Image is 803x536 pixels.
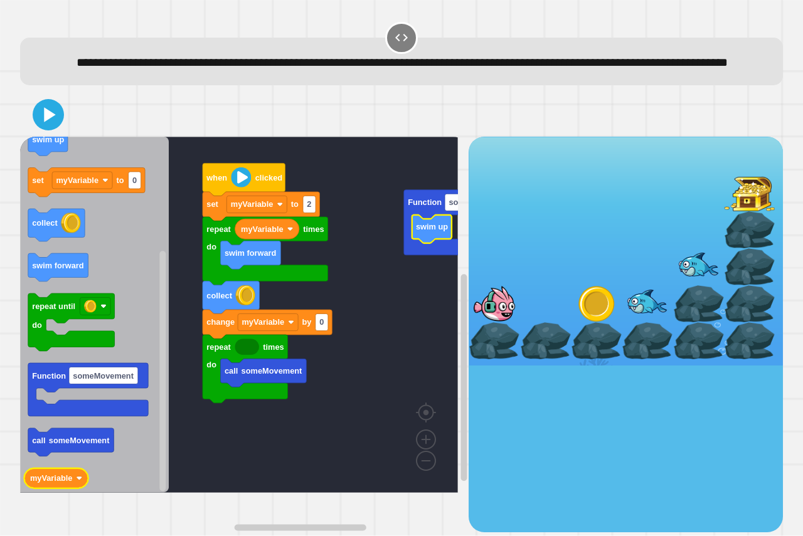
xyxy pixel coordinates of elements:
[206,342,231,352] text: repeat
[307,200,311,209] text: 2
[255,173,282,182] text: clicked
[73,372,134,381] text: someMovement
[291,200,299,209] text: to
[225,249,277,258] text: swim forward
[32,219,58,228] text: collect
[225,367,238,376] text: call
[241,224,284,234] text: myVariable
[206,173,227,182] text: when
[206,200,218,209] text: set
[20,137,469,532] div: Blockly Workspace
[132,176,137,186] text: 0
[408,198,442,208] text: Function
[231,200,274,209] text: myVariable
[303,224,324,234] text: times
[30,475,73,484] text: myVariable
[206,291,232,300] text: collect
[242,318,284,327] text: myVariable
[319,318,324,327] text: 0
[263,342,284,352] text: times
[117,176,124,186] text: to
[32,372,66,381] text: Function
[32,302,75,312] text: repeat until
[449,198,509,208] text: someMovement
[206,224,231,234] text: repeat
[56,176,99,186] text: myVariable
[32,436,45,446] text: call
[32,321,42,330] text: do
[242,367,302,376] text: someMovement
[206,360,216,370] text: do
[206,318,235,327] text: change
[49,436,110,446] text: someMovement
[32,176,44,186] text: set
[32,261,84,271] text: swim forward
[416,223,448,232] text: swim up
[206,243,216,252] text: do
[32,135,64,145] text: swim up
[302,318,312,327] text: by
